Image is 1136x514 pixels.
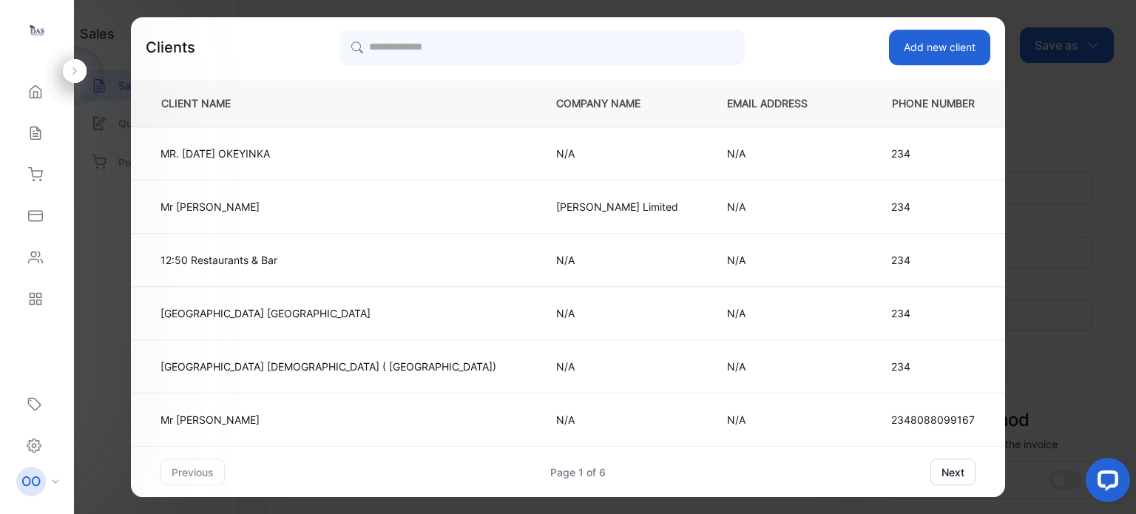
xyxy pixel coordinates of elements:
p: OO [21,472,41,491]
button: Add new client [889,30,990,65]
div: Page 1 of 6 [550,464,606,480]
p: N/A [727,252,831,268]
p: Clients [146,36,195,58]
p: N/A [727,412,831,427]
p: 234 [891,146,976,161]
p: CLIENT NAME [155,95,507,111]
p: N/A [556,412,678,427]
p: 234 [891,252,976,268]
p: [GEOGRAPHIC_DATA] [DEMOGRAPHIC_DATA] ( [GEOGRAPHIC_DATA]) [160,359,496,374]
p: N/A [556,146,678,161]
p: 12:50 Restaurants & Bar [160,252,496,268]
p: COMPANY NAME [556,95,678,111]
p: [PERSON_NAME] Limited [556,199,678,214]
p: Mr [PERSON_NAME] [160,199,496,214]
p: 234 [891,359,976,374]
p: [GEOGRAPHIC_DATA] [GEOGRAPHIC_DATA] [160,305,496,321]
p: Mr [PERSON_NAME] [160,412,496,427]
p: 2348088099167 [891,412,976,427]
p: N/A [727,305,831,321]
p: 234 [891,199,976,214]
p: N/A [727,199,831,214]
p: N/A [727,359,831,374]
p: N/A [556,252,678,268]
p: MR. [DATE] OKEYINKA [160,146,496,161]
img: logo [26,19,48,41]
p: 234 [891,305,976,321]
p: N/A [727,146,831,161]
p: EMAIL ADDRESS [727,95,831,111]
p: N/A [556,359,678,374]
button: next [930,459,976,485]
p: PHONE NUMBER [880,95,981,111]
button: previous [160,459,225,485]
p: N/A [556,305,678,321]
iframe: LiveChat chat widget [1074,452,1136,514]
